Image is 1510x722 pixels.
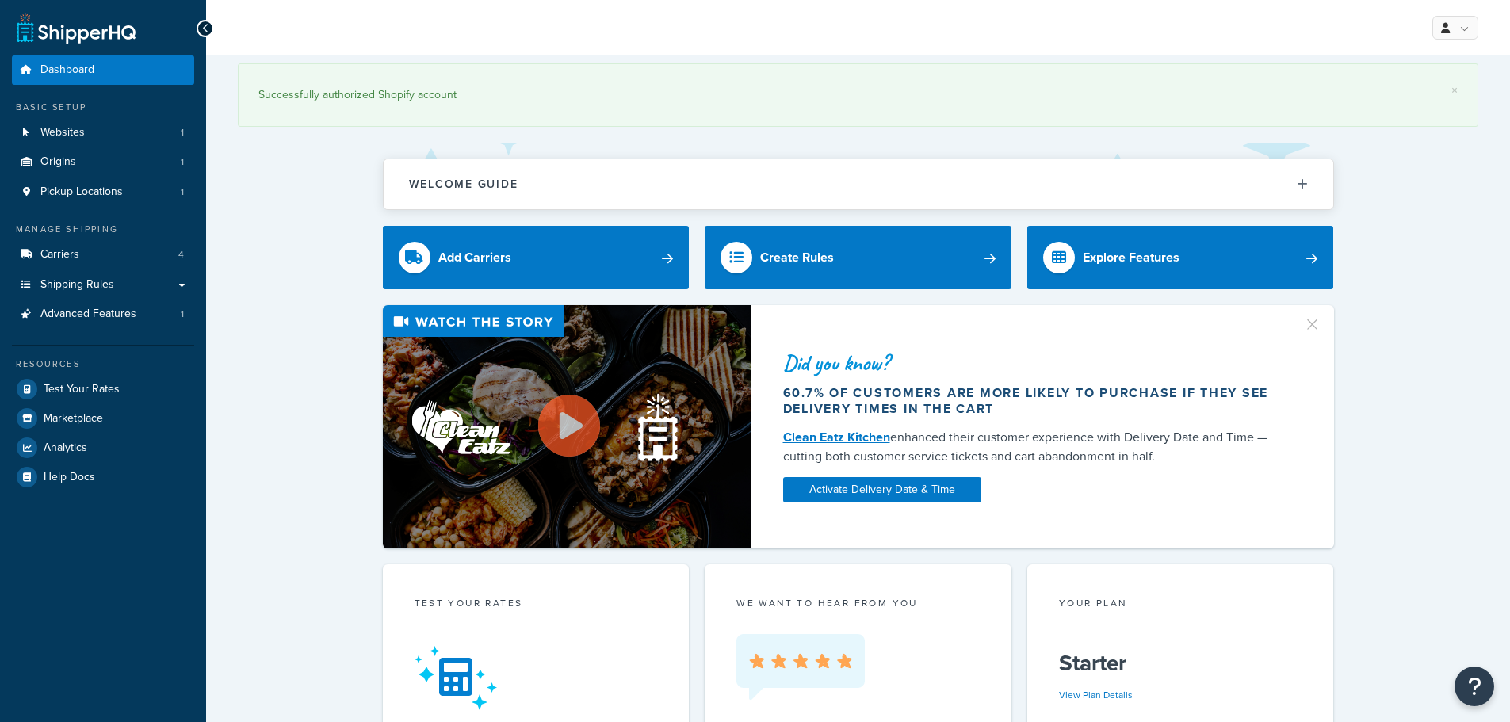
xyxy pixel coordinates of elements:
[12,118,194,147] a: Websites1
[409,178,518,190] h2: Welcome Guide
[12,101,194,114] div: Basic Setup
[12,300,194,329] a: Advanced Features1
[12,147,194,177] li: Origins
[12,147,194,177] a: Origins1
[12,55,194,85] a: Dashboard
[181,126,184,139] span: 1
[1455,667,1494,706] button: Open Resource Center
[12,240,194,269] a: Carriers4
[384,159,1333,209] button: Welcome Guide
[1059,651,1302,676] h5: Starter
[12,300,194,329] li: Advanced Features
[40,308,136,321] span: Advanced Features
[1059,596,1302,614] div: Your Plan
[181,155,184,169] span: 1
[1451,84,1458,97] a: ×
[44,383,120,396] span: Test Your Rates
[438,246,511,269] div: Add Carriers
[783,385,1284,417] div: 60.7% of customers are more likely to purchase if they see delivery times in the cart
[12,375,194,403] a: Test Your Rates
[12,240,194,269] li: Carriers
[783,477,981,502] a: Activate Delivery Date & Time
[12,357,194,371] div: Resources
[178,248,184,262] span: 4
[40,155,76,169] span: Origins
[40,63,94,77] span: Dashboard
[40,126,85,139] span: Websites
[383,226,690,289] a: Add Carriers
[181,308,184,321] span: 1
[44,471,95,484] span: Help Docs
[1083,246,1179,269] div: Explore Features
[12,463,194,491] a: Help Docs
[44,441,87,455] span: Analytics
[40,248,79,262] span: Carriers
[760,246,834,269] div: Create Rules
[1059,688,1133,702] a: View Plan Details
[12,223,194,236] div: Manage Shipping
[783,428,890,446] a: Clean Eatz Kitchen
[1027,226,1334,289] a: Explore Features
[12,118,194,147] li: Websites
[258,84,1458,106] div: Successfully authorized Shopify account
[181,185,184,199] span: 1
[783,428,1284,466] div: enhanced their customer experience with Delivery Date and Time — cutting both customer service ti...
[44,412,103,426] span: Marketplace
[383,305,751,548] img: Video thumbnail
[12,270,194,300] a: Shipping Rules
[12,404,194,433] a: Marketplace
[415,596,658,614] div: Test your rates
[40,185,123,199] span: Pickup Locations
[12,178,194,207] a: Pickup Locations1
[783,352,1284,374] div: Did you know?
[40,278,114,292] span: Shipping Rules
[12,178,194,207] li: Pickup Locations
[705,226,1011,289] a: Create Rules
[736,596,980,610] p: we want to hear from you
[12,434,194,462] a: Analytics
